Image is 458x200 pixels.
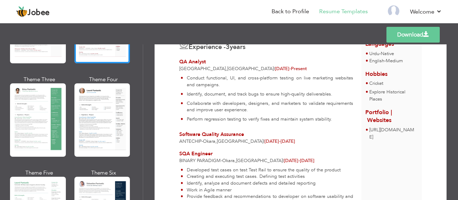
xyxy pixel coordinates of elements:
span: , [226,65,227,72]
span: - [289,65,291,72]
span: [DATE] [264,138,281,145]
span: - [298,157,300,164]
span: [GEOGRAPHIC_DATA] [179,65,226,72]
span: - [279,138,281,145]
span: [GEOGRAPHIC_DATA] [217,138,263,145]
label: years [226,43,245,52]
span: Software Quality Assurance [179,131,244,138]
span: | [283,157,284,164]
li: Developed test cases on test Test Rail to ensure the quality of the product [181,167,353,174]
span: - [221,157,222,164]
span: [GEOGRAPHIC_DATA] [227,65,274,72]
div: Theme Five [11,169,67,177]
span: English [369,58,384,64]
span: Portfolio | Websites [365,108,392,125]
span: [DATE] [264,138,295,145]
p: Collaborate with developers, designers, and marketers to validate requirements and improve user e... [187,100,354,113]
img: jobee.io [16,6,28,18]
span: Urdu [369,50,379,57]
span: Cricket [369,80,383,87]
a: [URL][DOMAIN_NAME] [369,127,414,140]
a: Back to Profile [272,8,309,16]
span: AnteChip [179,138,201,145]
span: [GEOGRAPHIC_DATA] [236,157,283,164]
img: Profile Img [388,5,399,17]
p: Identify, document, and track bugs to ensure high-quality deliverables. [187,91,354,98]
span: - [201,138,203,145]
div: Theme Four [76,76,132,83]
li: Identify, analyze and document defects and detailed reporting [181,180,353,187]
a: Jobee [16,6,50,18]
span: Okara [222,157,235,164]
span: - [379,50,381,57]
span: [DATE] [284,157,300,164]
span: , [215,138,217,145]
span: [DATE] [284,157,315,164]
div: Theme Six [76,169,132,177]
span: Present [275,65,307,72]
span: Binary Paradigm [179,157,221,164]
span: [DATE] [275,65,291,72]
li: Medium [369,58,403,65]
li: Creating and executing test cases. Defining test activities [181,173,353,180]
span: - [384,58,386,64]
a: Download [386,27,440,43]
span: Okara [203,138,215,145]
span: 3 [226,43,230,52]
a: Resume Templates [319,8,368,16]
li: Work in Agile manner [181,187,353,194]
p: Conduct functional, UI, and cross-platform testing on live marketing websites and campaigns. [187,75,354,88]
a: Welcome [410,8,442,16]
span: Jobee [28,9,50,17]
span: | [274,65,275,72]
span: | [263,138,264,145]
span: Hobbies [365,70,388,78]
span: QA Analyst [179,58,206,65]
span: Experience - [189,43,226,52]
span: , [235,157,236,164]
span: SQA Engineer [179,150,213,157]
div: Theme Three [11,76,67,83]
p: Perform regression testing to verify fixes and maintain system stability. [187,116,354,123]
span: Explore Historical Places [369,89,405,102]
li: Native [369,50,394,58]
